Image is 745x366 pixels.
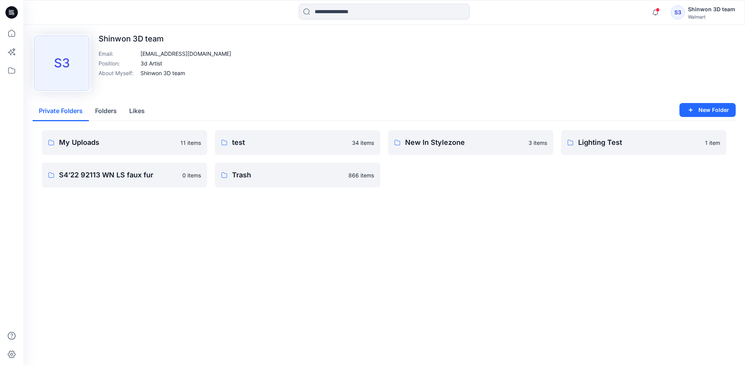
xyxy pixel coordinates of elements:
[180,139,201,147] p: 11 items
[42,163,207,187] a: S4’22 92113 WN LS faux fur0 items
[671,5,685,19] div: S3
[705,139,720,147] p: 1 item
[33,101,89,121] button: Private Folders
[215,130,380,155] a: test34 items
[34,36,89,91] div: S3
[99,59,137,67] p: Position :
[99,69,137,77] p: About Myself :
[140,69,185,77] p: Shinwon 3D team
[388,130,553,155] a: New In Stylezone3 items
[123,101,151,121] button: Likes
[140,50,231,58] p: [EMAIL_ADDRESS][DOMAIN_NAME]
[528,139,547,147] p: 3 items
[99,34,231,43] p: Shinwon 3D team
[215,163,380,187] a: Trash866 items
[59,137,176,148] p: My Uploads
[182,171,201,179] p: 0 items
[89,101,123,121] button: Folders
[405,137,524,148] p: New In Stylezone
[59,170,178,180] p: S4’22 92113 WN LS faux fur
[140,59,162,67] p: 3d Artist
[578,137,700,148] p: Lighting Test
[42,130,207,155] a: My Uploads11 items
[561,130,726,155] a: Lighting Test1 item
[348,171,374,179] p: 866 items
[688,5,735,14] div: Shinwon 3D team
[679,103,736,117] button: New Folder
[232,137,347,148] p: test
[232,170,344,180] p: Trash
[688,14,735,20] div: Walmart
[352,139,374,147] p: 34 items
[99,50,137,58] p: Email :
